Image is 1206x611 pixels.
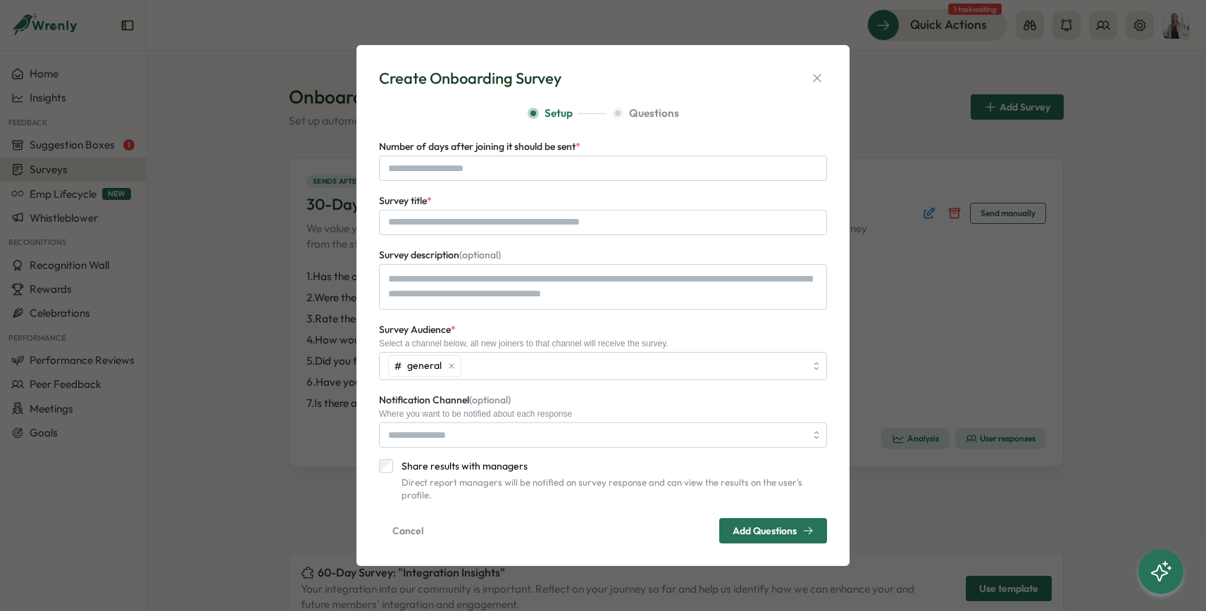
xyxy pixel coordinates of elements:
[402,477,802,500] span: Direct report managers will be notified on survey response and can view the results on the user's...
[379,518,437,543] button: Cancel
[528,106,607,121] button: Setup
[379,339,827,348] div: Select a channel below, all new joiners to that channel will receive the survey.
[612,106,679,121] button: Questions
[379,409,827,419] div: Where you want to be notified about each response
[393,459,827,473] label: Share results with managers
[469,393,511,406] span: (optional)
[379,248,501,261] span: Survey description
[392,519,423,543] span: Cancel
[379,393,511,406] span: Notification Channel
[459,248,501,261] span: (optional)
[379,322,456,338] label: Survey Audience
[719,518,827,543] button: Add Questions
[379,68,561,89] div: Create Onboarding Survey
[379,194,432,209] label: Survey title
[379,139,580,155] label: Number of days after joining it should be sent
[407,358,442,374] span: general
[733,526,797,536] span: Add Questions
